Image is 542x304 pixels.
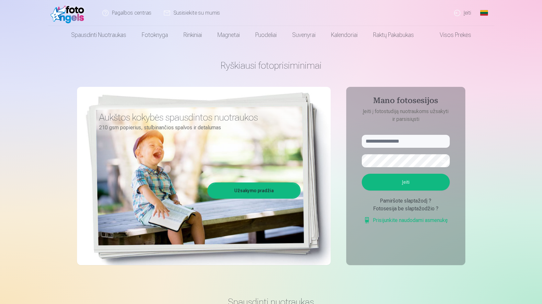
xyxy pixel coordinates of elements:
a: Prisijunkite naudodami asmenukę [364,216,448,224]
a: Rinkiniai [176,26,210,44]
a: Suvenyrai [284,26,323,44]
a: Spausdinti nuotraukas [63,26,134,44]
a: Visos prekės [422,26,479,44]
p: 210 gsm popierius, stulbinančios spalvos ir detalumas [99,123,296,132]
a: Raktų pakabukas [365,26,422,44]
a: Puodeliai [248,26,284,44]
a: Užsakymo pradžia [208,183,300,198]
a: Kalendoriai [323,26,365,44]
div: Fotosesija be slaptažodžio ? [362,205,450,213]
img: /fa2 [50,3,88,23]
a: Fotoknyga [134,26,176,44]
h1: Ryškiausi fotoprisiminimai [77,60,465,71]
p: Įeiti į fotostudiją nuotraukoms užsakyti ir parsisiųsti [355,108,456,123]
div: Pamiršote slaptažodį ? [362,197,450,205]
button: Įeiti [362,174,450,191]
h3: Aukštos kokybės spausdintos nuotraukos [99,111,296,123]
h4: Mano fotosesijos [355,96,456,108]
a: Magnetai [210,26,248,44]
